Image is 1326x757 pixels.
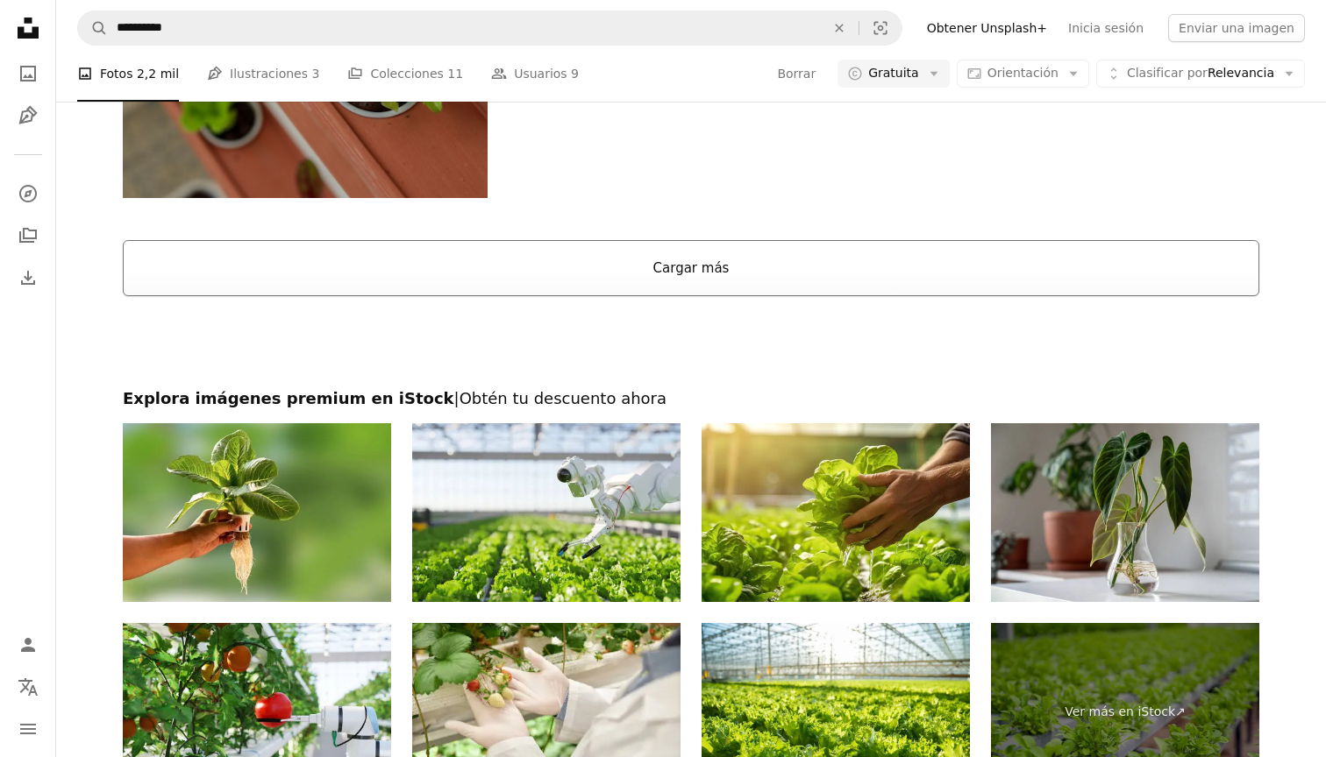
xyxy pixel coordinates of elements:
[311,64,319,83] span: 3
[838,60,950,88] button: Gratuita
[77,11,902,46] form: Encuentra imágenes en todo el sitio
[11,11,46,49] a: Inicio — Unsplash
[347,46,463,102] a: Colecciones 11
[123,423,391,602] img: Mano de un joven sosteniendo una olla hidropónica blanca con plántulas vegetales que crecen sobre...
[11,176,46,211] a: Explorar
[454,389,667,407] span: | Obtén tu descuento ahora
[991,423,1259,602] img: Brotes De Planta De Philodendron Splendid En Tarro De Cristal. Planta de interior de propagación ...
[412,423,681,602] img: Cultivo de robots hidropónicos
[447,64,463,83] span: 11
[702,423,970,602] img: Cultivo hidropónico. Manos de granjero recogiendo lechuga fresca de cerca. Cosecha hidropónica. V...
[11,711,46,746] button: Menú
[11,98,46,133] a: Ilustraciones
[11,627,46,662] a: Iniciar sesión / Registrarse
[1168,14,1305,42] button: Enviar una imagen
[820,11,859,45] button: Borrar
[571,64,579,83] span: 9
[868,65,919,82] span: Gratuita
[1058,14,1154,42] a: Inicia sesión
[207,46,319,102] a: Ilustraciones 3
[11,218,46,253] a: Colecciones
[1127,65,1274,82] span: Relevancia
[78,11,108,45] button: Buscar en Unsplash
[123,388,1259,409] h2: Explora imágenes premium en iStock
[123,240,1259,296] button: Cargar más
[859,11,902,45] button: Búsqueda visual
[11,669,46,704] button: Idioma
[11,260,46,295] a: Historial de descargas
[916,14,1058,42] a: Obtener Unsplash+
[776,60,816,88] button: Borrar
[1127,66,1208,80] span: Clasificar por
[957,60,1089,88] button: Orientación
[987,66,1059,80] span: Orientación
[1096,60,1305,88] button: Clasificar porRelevancia
[11,56,46,91] a: Fotos
[491,46,579,102] a: Usuarios 9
